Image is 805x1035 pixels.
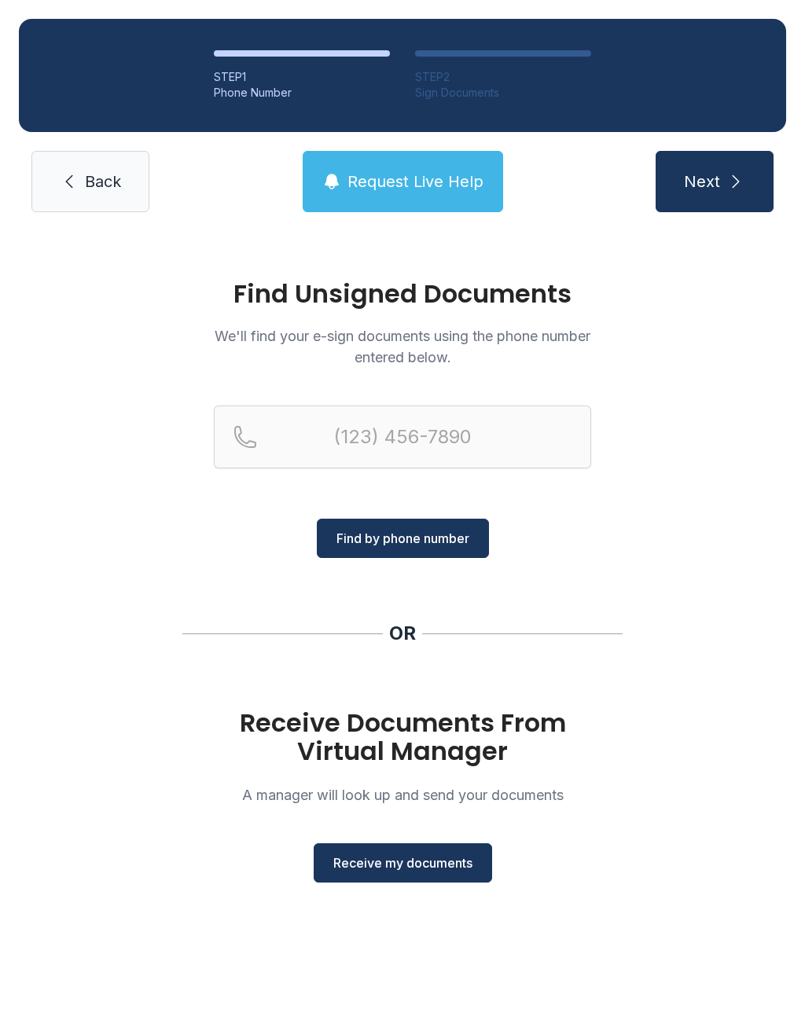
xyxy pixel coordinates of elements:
span: Find by phone number [336,529,469,548]
h1: Receive Documents From Virtual Manager [214,709,591,765]
span: Receive my documents [333,853,472,872]
p: We'll find your e-sign documents using the phone number entered below. [214,325,591,368]
span: Back [85,171,121,193]
input: Reservation phone number [214,406,591,468]
h1: Find Unsigned Documents [214,281,591,306]
span: Request Live Help [347,171,483,193]
div: STEP 2 [415,69,591,85]
div: Sign Documents [415,85,591,101]
div: Phone Number [214,85,390,101]
div: OR [389,621,416,646]
span: Next [684,171,720,193]
div: STEP 1 [214,69,390,85]
p: A manager will look up and send your documents [214,784,591,806]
